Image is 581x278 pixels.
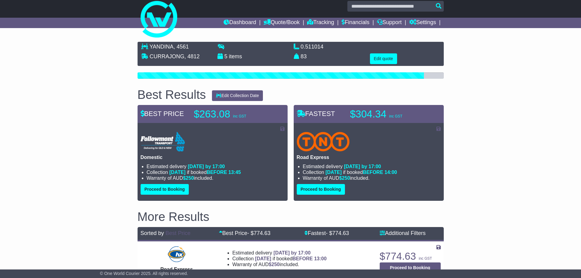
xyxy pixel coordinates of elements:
span: © One World Courier 2025. All rights reserved. [100,271,188,276]
span: 774.63 [332,230,349,236]
div: Best Results [134,88,209,101]
a: Fastest- $774.63 [304,230,349,236]
span: 250 [186,175,194,181]
img: TNT Domestic: Road Express [297,132,350,151]
span: Sorted by [141,230,164,236]
a: Settings [409,18,436,28]
a: Quote/Book [264,18,299,28]
span: items [229,53,242,60]
span: inc GST [233,114,246,118]
img: Followmont Transport: Domestic [141,132,185,151]
span: inc GST [389,114,402,118]
a: Financials [342,18,369,28]
span: 5 [224,53,228,60]
p: Road Express [297,154,441,160]
li: Estimated delivery [232,250,327,256]
span: inc GST [419,256,432,261]
p: Domestic [141,154,285,160]
span: $ [339,175,350,181]
img: Hunter Express: Road Express [167,245,187,263]
span: BEFORE [363,170,383,175]
span: , 4561 [174,44,189,50]
button: Proceed to Booking [297,184,345,195]
li: Warranty of AUD included. [303,175,441,181]
span: BEFORE [207,170,227,175]
li: Collection [303,169,441,175]
span: - $ [247,230,271,236]
span: BEST PRICE [141,110,184,117]
span: , 4812 [185,53,200,60]
h2: More Results [138,210,444,223]
a: Support [377,18,402,28]
li: Collection [232,256,327,262]
a: Additional Filters [380,230,426,236]
button: Proceed to Booking [380,262,441,273]
span: [DATE] by 17:00 [188,164,225,169]
span: [DATE] [169,170,185,175]
span: - $ [326,230,349,236]
span: FASTEST [297,110,335,117]
li: Warranty of AUD included. [232,262,327,267]
p: $774.63 [380,250,441,262]
span: 774.63 [254,230,271,236]
button: Proceed to Booking [141,184,189,195]
a: Best Price [166,230,191,236]
li: Warranty of AUD included. [147,175,285,181]
span: 13:00 [314,256,327,261]
span: [DATE] [255,256,271,261]
span: Road Express [160,267,193,272]
button: Edit quote [370,53,397,64]
span: [DATE] [325,170,342,175]
p: $263.08 [194,108,270,120]
a: Dashboard [224,18,256,28]
span: if booked [255,256,326,261]
span: 250 [342,175,350,181]
span: YANDINA [149,44,174,50]
li: Estimated delivery [303,164,441,169]
span: CURRAJONG [150,53,185,60]
span: 83 [301,53,307,60]
span: [DATE] by 17:00 [344,164,381,169]
li: Collection [147,169,285,175]
span: $ [183,175,194,181]
span: $ [269,262,280,267]
li: Estimated delivery [147,164,285,169]
span: 0.511014 [301,44,324,50]
p: $304.34 [350,108,426,120]
span: if booked [169,170,241,175]
a: Tracking [307,18,334,28]
span: 14:00 [385,170,397,175]
a: Best Price- $774.63 [219,230,271,236]
span: 250 [271,262,280,267]
span: BEFORE [292,256,313,261]
span: if booked [325,170,397,175]
button: Edit Collection Date [212,90,263,101]
span: 13:45 [228,170,241,175]
span: [DATE] by 17:00 [274,250,311,255]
